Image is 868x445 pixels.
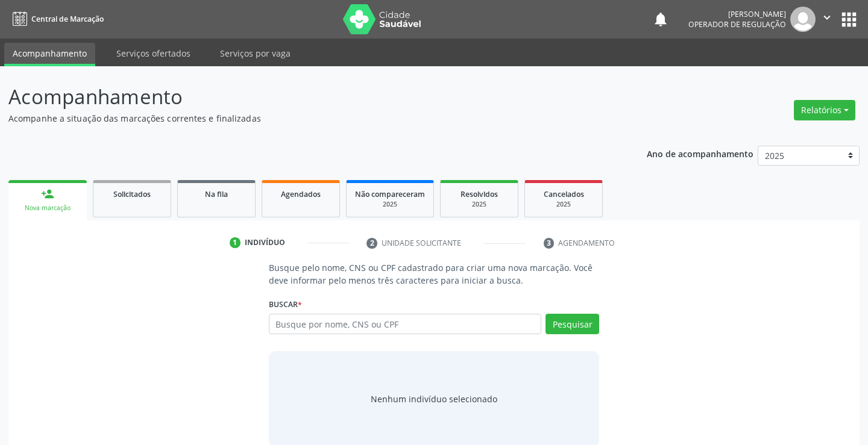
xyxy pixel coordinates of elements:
[533,200,594,209] div: 2025
[652,11,669,28] button: notifications
[281,189,321,199] span: Agendados
[8,9,104,29] a: Central de Marcação
[355,200,425,209] div: 2025
[205,189,228,199] span: Na fila
[269,295,302,314] label: Buscar
[688,19,786,30] span: Operador de regulação
[838,9,860,30] button: apps
[41,187,54,201] div: person_add
[31,14,104,24] span: Central de Marcação
[245,237,285,248] div: Indivíduo
[790,7,816,32] img: img
[8,82,604,112] p: Acompanhamento
[230,237,241,248] div: 1
[17,204,78,213] div: Nova marcação
[794,100,855,120] button: Relatórios
[371,393,497,405] div: Nenhum indivíduo selecionado
[688,9,786,19] div: [PERSON_NAME]
[816,7,838,32] button: 
[449,200,509,209] div: 2025
[544,189,584,199] span: Cancelados
[269,261,600,287] p: Busque pelo nome, CNS ou CPF cadastrado para criar uma nova marcação. Você deve informar pelo men...
[647,146,753,161] p: Ano de acompanhamento
[820,11,834,24] i: 
[113,189,151,199] span: Solicitados
[4,43,95,66] a: Acompanhamento
[546,314,599,334] button: Pesquisar
[355,189,425,199] span: Não compareceram
[8,112,604,125] p: Acompanhe a situação das marcações correntes e finalizadas
[212,43,299,64] a: Serviços por vaga
[461,189,498,199] span: Resolvidos
[108,43,199,64] a: Serviços ofertados
[269,314,542,334] input: Busque por nome, CNS ou CPF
